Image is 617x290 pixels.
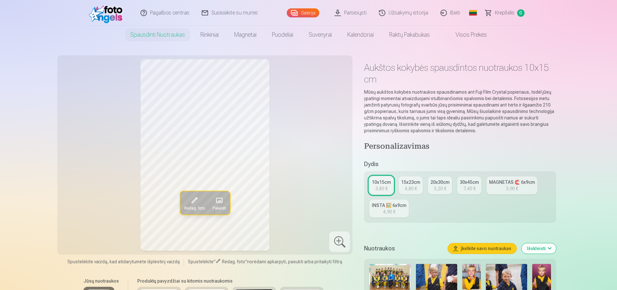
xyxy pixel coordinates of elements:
[428,176,452,194] a: 20x30cm5,20 €
[372,179,391,185] div: 10x15cm
[399,176,423,194] a: 15x23cm4,80 €
[135,278,326,284] h6: Produktų pavyzdžiai su kitomis nuotraukomis
[517,9,525,17] span: 0
[67,258,180,265] span: Spustelėkite vaizdą, kad atidarytumėte išplėstinį vaizdą
[434,185,446,192] div: 5,20 €
[448,243,516,254] button: Įkelkite savo nuotraukas
[460,179,479,185] div: 30x45cm
[264,26,301,44] a: Puodeliai
[287,8,319,17] a: Galerija
[340,26,381,44] a: Kalendoriai
[193,26,227,44] a: Rinkiniai
[188,259,214,264] span: Spustelėkite
[372,202,406,209] div: INSTA 🖼️ 6x9cm
[405,185,417,192] div: 4,80 €
[122,26,193,44] a: Spausdinti nuotraukas
[381,26,438,44] a: Raktų pakabukas
[364,62,556,85] h1: Aukštos kokybės spausdintos nuotraukos 10x15 cm
[214,259,216,264] span: "
[227,26,264,44] a: Magnetai
[180,191,208,214] button: Redag. foto
[369,200,409,218] a: INSTA 🖼️ 6x9cm4,90 €
[383,209,395,215] div: 4,90 €
[364,89,556,134] p: Mūsų aukštos kokybės nuotraukos spausdinamos ant Fuji Film Crystal popieriaus, todėl jūsų ypating...
[495,9,515,17] span: Krepšelis
[89,3,126,23] img: /fa2
[375,185,388,192] div: 3,80 €
[245,259,247,264] span: "
[438,26,495,44] a: Visos prekės
[369,176,393,194] a: 10x15cm3,80 €
[184,205,205,210] span: Redag. foto
[222,259,245,264] span: Redag. foto
[364,142,556,152] h4: Personalizavimas
[208,191,230,214] button: Pakeisti
[364,160,556,169] h5: Dydis
[247,259,342,264] span: norėdami apkarpyti, pasukti arba pritaikyti filtrą
[489,179,535,185] div: MAGNETAS 🧲 6x9cm
[457,176,481,194] a: 30x45cm7,40 €
[364,244,442,253] h5: Nuotraukos
[506,185,518,192] div: 3,90 €
[401,179,420,185] div: 15x23cm
[463,185,476,192] div: 7,40 €
[522,243,556,254] button: Išskleisti
[430,179,449,185] div: 20x30cm
[487,176,537,194] a: MAGNETAS 🧲 6x9cm3,90 €
[83,278,119,284] h6: Jūsų nuotraukos
[301,26,340,44] a: Suvenyrai
[212,205,226,210] span: Pakeisti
